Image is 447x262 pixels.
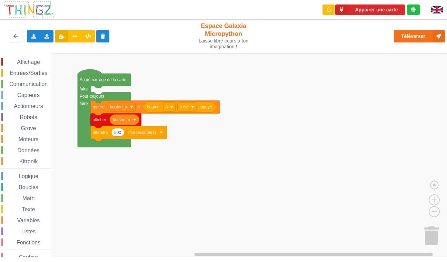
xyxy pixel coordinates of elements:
span: Robots [19,114,38,120]
img: thingz_logo.png [3,1,55,19]
div: Tu es connecté au serveur de création de Thingz [407,4,420,15]
span: Grove [20,125,37,131]
span: Couleur [18,254,39,260]
text: bouton_a [110,105,127,109]
span: Moteurs [18,136,40,142]
span: Capteurs [16,92,41,98]
span: Variables [16,217,41,223]
text: Pour toujours [80,94,104,99]
text: bouton [147,105,160,109]
button: Téléverser [394,30,445,42]
text: faire [80,87,88,91]
span: Boucles [18,184,39,190]
text: appuyé [198,105,212,109]
text: A [165,105,168,109]
button: Appairer une carte [335,4,405,15]
text: attendre [93,130,108,135]
text: a été [180,105,189,109]
text: afficher [93,117,106,122]
span: Kitronik [18,158,39,164]
span: Texte [21,206,36,212]
div: Laisse libre cours à ton imagination ! [186,38,261,50]
span: Fonctions [16,240,41,245]
text: mettre [93,105,105,109]
text: Au démarrage de la carte [80,77,127,82]
span: Communication [8,81,49,87]
span: Logique [18,173,39,179]
div: Espace Galaxia Micropython [186,22,261,50]
text: bouton_a [113,117,130,122]
text: faire [80,101,88,106]
span: Affichage [16,59,41,65]
text: à [137,105,140,109]
text: milliseconde(s) [128,130,156,135]
text: 500 [114,130,121,135]
span: Listes [20,229,37,234]
span: Math [21,195,36,201]
span: Actionneurs [13,103,44,109]
span: Entrées/Sorties [9,70,48,76]
img: gb.png [431,6,443,13]
span: Données [17,147,41,153]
